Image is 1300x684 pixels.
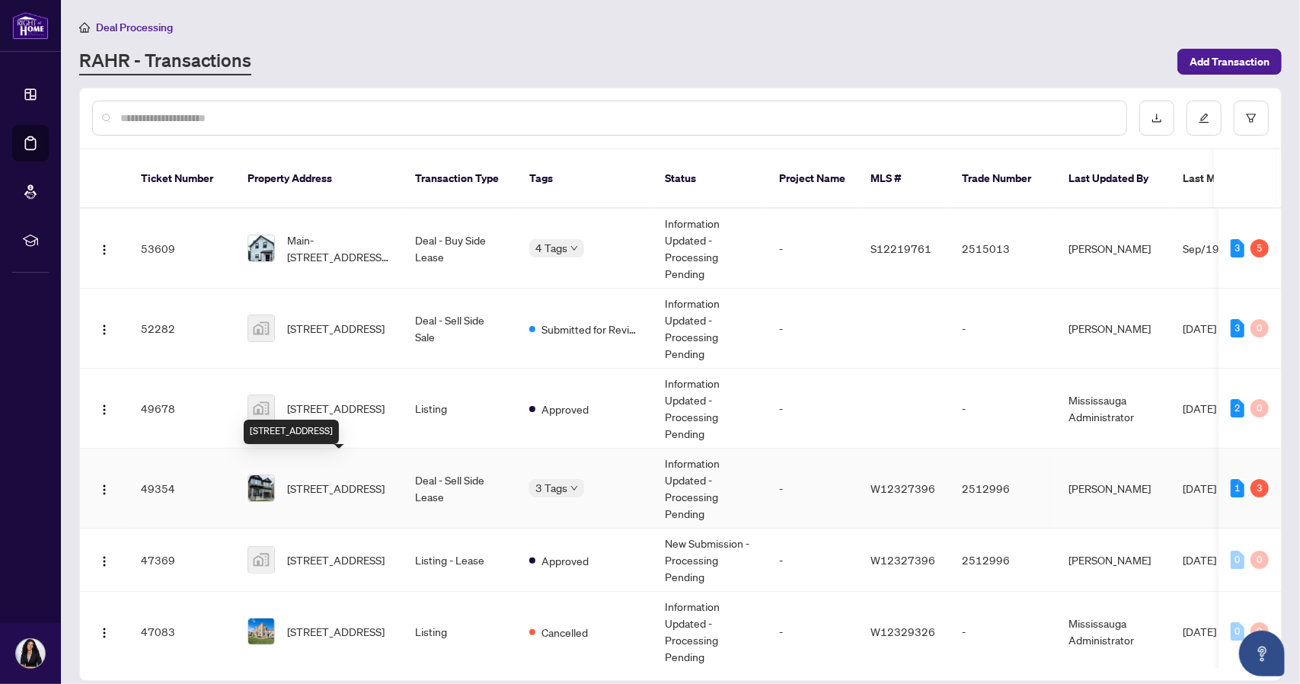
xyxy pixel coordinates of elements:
td: - [950,592,1056,672]
td: Listing [403,369,517,449]
td: 2512996 [950,449,1056,529]
td: 53609 [129,209,235,289]
td: 49678 [129,369,235,449]
td: 47369 [129,529,235,592]
td: [PERSON_NAME] [1056,209,1171,289]
button: Logo [92,548,117,572]
span: [DATE] [1183,321,1216,335]
td: Listing - Lease [403,529,517,592]
td: Information Updated - Processing Pending [653,209,767,289]
img: thumbnail-img [248,618,274,644]
div: [STREET_ADDRESS] [244,420,339,444]
div: 0 [1231,551,1244,569]
td: [PERSON_NAME] [1056,449,1171,529]
div: 3 [1231,319,1244,337]
td: - [767,289,858,369]
th: Status [653,149,767,209]
button: Logo [92,236,117,260]
td: - [767,369,858,449]
span: Last Modified Date [1183,170,1276,187]
span: [DATE] [1183,481,1216,495]
div: 0 [1250,319,1269,337]
th: Trade Number [950,149,1056,209]
img: Profile Icon [16,639,45,668]
span: Approved [541,552,589,569]
td: - [767,449,858,529]
td: 47083 [129,592,235,672]
span: [STREET_ADDRESS] [287,320,385,337]
span: W12329326 [870,625,935,638]
img: thumbnail-img [248,395,274,421]
span: [STREET_ADDRESS] [287,480,385,497]
button: Logo [92,316,117,340]
div: 2 [1231,399,1244,417]
img: Logo [98,484,110,496]
button: filter [1234,101,1269,136]
span: W12327396 [870,481,935,495]
span: Deal Processing [96,21,173,34]
span: [STREET_ADDRESS] [287,400,385,417]
span: [STREET_ADDRESS] [287,623,385,640]
td: Deal - Sell Side Lease [403,449,517,529]
span: 4 Tags [535,239,567,257]
img: logo [12,11,49,40]
td: New Submission - Processing Pending [653,529,767,592]
td: 49354 [129,449,235,529]
span: edit [1199,113,1209,123]
img: thumbnail-img [248,475,274,501]
div: 0 [1250,622,1269,641]
td: Mississauga Administrator [1056,592,1171,672]
th: Property Address [235,149,403,209]
td: - [950,289,1056,369]
button: edit [1187,101,1222,136]
div: 0 [1250,399,1269,417]
td: - [767,529,858,592]
span: [STREET_ADDRESS] [287,551,385,568]
span: 3 Tags [535,479,567,497]
td: Listing [403,592,517,672]
td: Information Updated - Processing Pending [653,289,767,369]
th: Last Updated By [1056,149,1171,209]
div: 3 [1231,239,1244,257]
img: thumbnail-img [248,235,274,261]
td: Information Updated - Processing Pending [653,592,767,672]
span: Approved [541,401,589,417]
div: 5 [1250,239,1269,257]
div: 3 [1250,479,1269,497]
td: 2512996 [950,529,1056,592]
td: 52282 [129,289,235,369]
span: down [570,245,578,252]
button: Add Transaction [1177,49,1282,75]
span: home [79,22,90,33]
div: 0 [1250,551,1269,569]
span: Submitted for Review [541,321,640,337]
button: Logo [92,619,117,644]
th: Ticket Number [129,149,235,209]
th: Project Name [767,149,858,209]
a: RAHR - Transactions [79,48,251,75]
span: Add Transaction [1190,50,1270,74]
img: Logo [98,324,110,336]
img: thumbnail-img [248,315,274,341]
img: Logo [98,555,110,567]
td: - [767,592,858,672]
button: Open asap [1239,631,1285,676]
span: Cancelled [541,624,588,641]
img: Logo [98,244,110,256]
span: [DATE] [1183,625,1216,638]
td: Mississauga Administrator [1056,369,1171,449]
td: Deal - Sell Side Sale [403,289,517,369]
img: Logo [98,627,110,639]
div: 0 [1231,622,1244,641]
span: [DATE] [1183,401,1216,415]
span: Main-[STREET_ADDRESS][PERSON_NAME] [287,232,391,265]
img: Logo [98,404,110,416]
span: Sep/19/2025 [1183,241,1251,255]
td: Deal - Buy Side Lease [403,209,517,289]
td: [PERSON_NAME] [1056,289,1171,369]
span: [DATE] [1183,553,1216,567]
td: - [767,209,858,289]
button: download [1139,101,1174,136]
span: filter [1246,113,1257,123]
th: Tags [517,149,653,209]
